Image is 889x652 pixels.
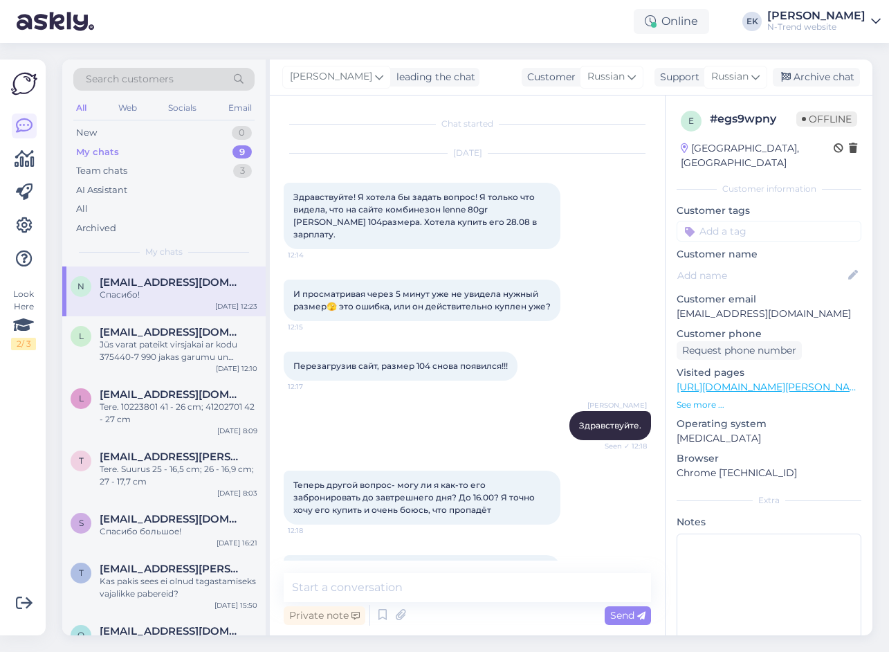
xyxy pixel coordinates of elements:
[288,322,340,332] span: 12:15
[116,99,140,117] div: Web
[681,141,834,170] div: [GEOGRAPHIC_DATA], [GEOGRAPHIC_DATA]
[76,126,97,140] div: New
[79,331,84,341] span: l
[587,69,625,84] span: Russian
[677,268,845,283] input: Add name
[76,202,88,216] div: All
[796,111,857,127] span: Offline
[100,513,244,525] span: svetasi@ukr.net
[145,246,183,258] span: My chats
[634,9,709,34] div: Online
[76,183,127,197] div: AI Assistant
[677,466,861,480] p: Chrome [TECHNICAL_ID]
[11,288,36,350] div: Look Here
[677,381,868,393] a: [URL][DOMAIN_NAME][PERSON_NAME]
[232,126,252,140] div: 0
[100,338,257,363] div: Jūs varat pateikt virsjakai ar kodu 375440-7 990 jakas garumu un piedurknes garumu?
[677,341,802,360] div: Request phone number
[214,600,257,610] div: [DATE] 15:50
[742,12,762,31] div: EK
[610,609,645,622] span: Send
[677,399,861,411] p: See more ...
[677,307,861,321] p: [EMAIL_ADDRESS][DOMAIN_NAME]
[767,21,865,33] div: N-Trend website
[293,361,508,371] span: Перезагрузив сайт, размер 104 снова появился!!!
[711,69,749,84] span: Russian
[77,281,84,291] span: n
[677,183,861,195] div: Customer information
[773,68,860,87] div: Archive chat
[288,381,340,392] span: 12:17
[288,250,340,260] span: 12:14
[293,289,551,311] span: И просматривая через 5 минут уже не увидела нужный размер🫣 это ошибка, или он действительно купле...
[288,525,340,536] span: 12:18
[677,515,861,529] p: Notes
[587,400,647,410] span: [PERSON_NAME]
[100,326,244,338] span: loreta66@inbox.lv
[688,116,694,126] span: e
[79,393,84,404] span: l
[232,145,252,159] div: 9
[11,338,36,350] div: 2 / 3
[293,192,539,239] span: Здравствуйте! Я хотела бы задать вопрос! Я только что видела, что на сайте комбинезон lenne 80gr ...
[677,365,861,380] p: Visited pages
[767,10,881,33] a: [PERSON_NAME]N-Trend website
[79,455,84,466] span: t
[76,145,119,159] div: My chats
[677,451,861,466] p: Browser
[233,164,252,178] div: 3
[284,147,651,159] div: [DATE]
[100,401,257,426] div: Tere. 10223801 41 - 26 cm; 41202701 42 - 27 cm
[76,164,127,178] div: Team chats
[522,70,576,84] div: Customer
[677,292,861,307] p: Customer email
[677,247,861,262] p: Customer name
[284,118,651,130] div: Chat started
[79,518,84,528] span: s
[76,221,116,235] div: Archived
[677,327,861,341] p: Customer phone
[710,111,796,127] div: # egs9wpny
[100,388,244,401] span: loreta66@inbox.lv
[290,69,372,84] span: [PERSON_NAME]
[216,363,257,374] div: [DATE] 12:10
[677,221,861,242] input: Add a tag
[654,70,699,84] div: Support
[677,494,861,507] div: Extra
[100,525,257,538] div: Спасибо большое!
[100,463,257,488] div: Tere. Suurus 25 - 16,5 cm; 26 - 16,9 cm; 27 - 17,7 cm
[579,420,641,431] span: Здравствуйте.
[677,431,861,446] p: [MEDICAL_DATA]
[226,99,255,117] div: Email
[677,417,861,431] p: Operating system
[100,276,244,289] span: n_a_ti_k_a@list.ru
[284,606,365,625] div: Private note
[165,99,199,117] div: Socials
[217,488,257,498] div: [DATE] 8:03
[86,72,174,87] span: Search customers
[677,203,861,218] p: Customer tags
[100,289,257,301] div: Спасибо!
[79,568,84,578] span: t
[391,70,475,84] div: leading the chat
[100,451,244,463] span: triin.reisberg@outlook.com
[100,625,244,637] span: oksana.sarapuu@gmail.com
[217,538,257,548] div: [DATE] 16:21
[11,71,37,97] img: Askly Logo
[215,301,257,311] div: [DATE] 12:23
[77,630,84,640] span: o
[217,426,257,436] div: [DATE] 8:09
[595,441,647,451] span: Seen ✓ 12:18
[73,99,89,117] div: All
[767,10,865,21] div: [PERSON_NAME]
[293,480,537,515] span: Теперь другой вопрос- могу ли я как-то его забронировать до завтрешнего дня? До 16.00? Я точно хо...
[100,563,244,575] span: tiina.vilk@mail.ee
[100,575,257,600] div: Kas pakis sees ei olnud tagastamiseks vajalikke pabereid?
